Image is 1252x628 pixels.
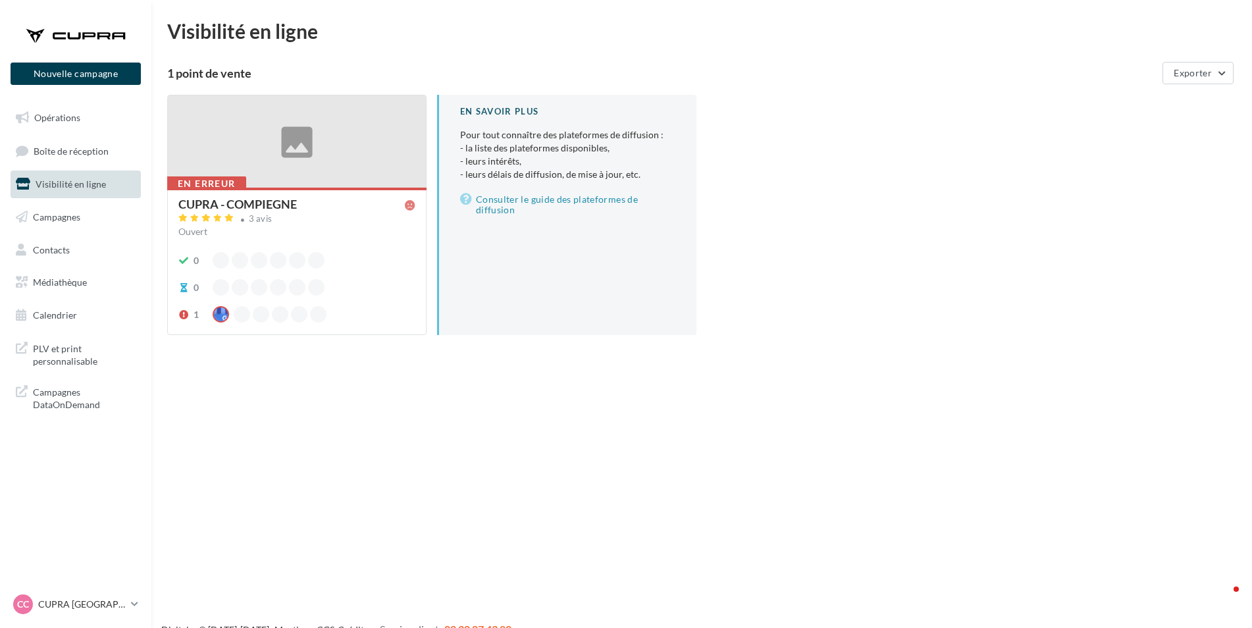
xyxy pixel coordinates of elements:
li: - leurs délais de diffusion, de mise à jour, etc. [460,168,675,181]
span: Boîte de réception [34,145,109,156]
p: Pour tout connaître des plateformes de diffusion : [460,128,675,181]
span: Campagnes [33,211,80,222]
button: Nouvelle campagne [11,63,141,85]
a: Campagnes [8,203,143,231]
a: Opérations [8,104,143,132]
span: Visibilité en ligne [36,178,106,190]
a: CC CUPRA [GEOGRAPHIC_DATA] [11,592,141,617]
a: PLV et print personnalisable [8,334,143,373]
div: 0 [194,281,199,294]
p: CUPRA [GEOGRAPHIC_DATA] [38,598,126,611]
a: 3 avis [178,212,415,228]
span: Calendrier [33,309,77,321]
div: En savoir plus [460,105,675,118]
a: Contacts [8,236,143,264]
span: Exporter [1174,67,1212,78]
li: - leurs intérêts, [460,155,675,168]
a: Boîte de réception [8,137,143,165]
div: Visibilité en ligne [167,21,1236,41]
div: CUPRA - COMPIEGNE [178,198,297,210]
button: Exporter [1162,62,1234,84]
a: Consulter le guide des plateformes de diffusion [460,192,675,218]
span: Opérations [34,112,80,123]
div: 1 point de vente [167,67,1157,79]
span: PLV et print personnalisable [33,340,136,368]
div: En erreur [167,176,246,191]
div: 0 [194,254,199,267]
li: - la liste des plateformes disponibles, [460,142,675,155]
div: 3 avis [249,215,273,223]
a: Campagnes DataOnDemand [8,378,143,417]
a: Médiathèque [8,269,143,296]
a: Visibilité en ligne [8,170,143,198]
span: Campagnes DataOnDemand [33,383,136,411]
span: Contacts [33,244,70,255]
div: 1 [194,308,199,321]
iframe: Intercom live chat [1207,583,1239,615]
span: Ouvert [178,226,207,237]
span: Médiathèque [33,276,87,288]
a: Calendrier [8,301,143,329]
span: CC [17,598,29,611]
